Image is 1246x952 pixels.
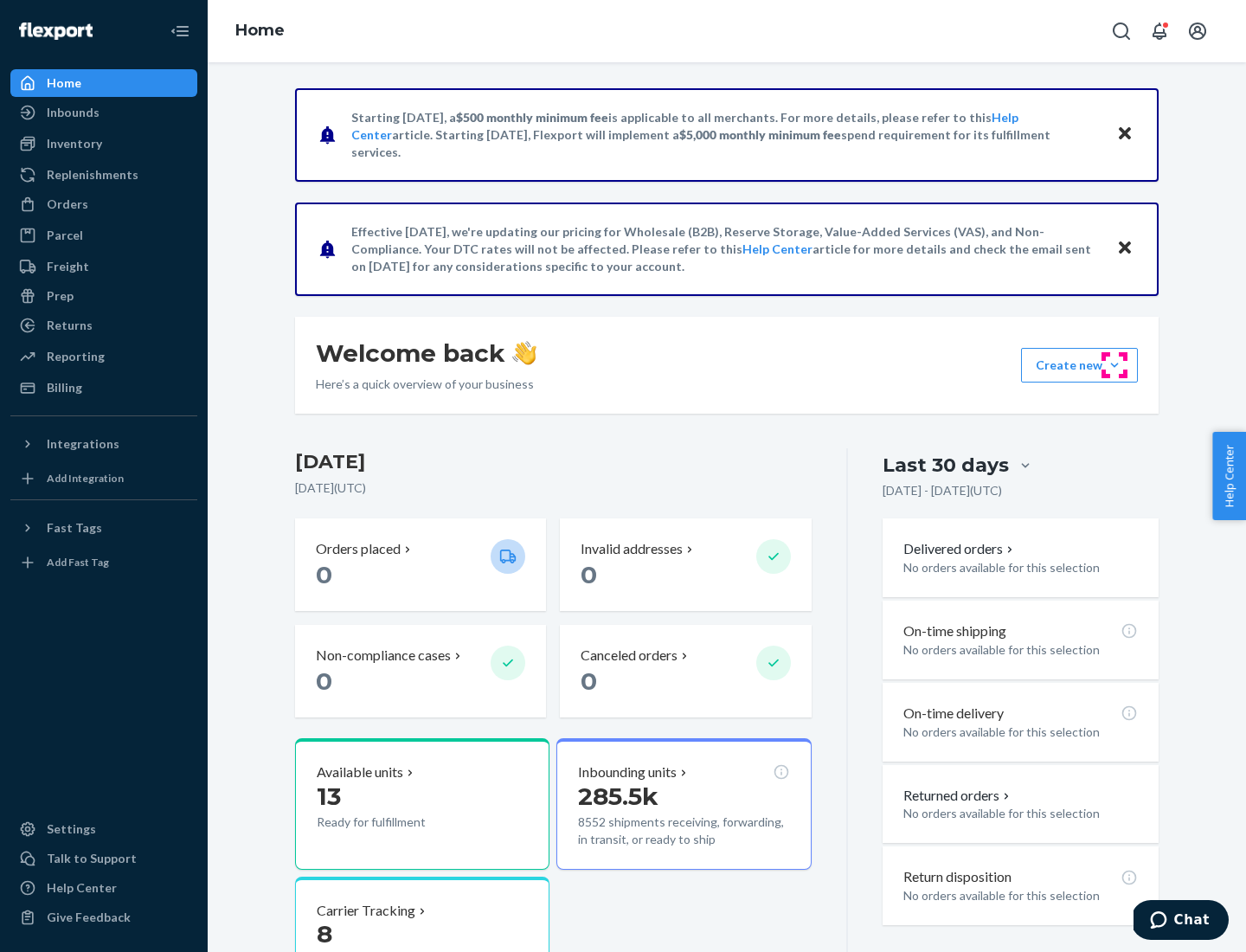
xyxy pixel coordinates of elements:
span: 0 [581,666,597,696]
div: Give Feedback [47,909,131,926]
a: Prep [10,282,197,310]
iframe: Opens a widget where you can chat to one of our agents [1134,900,1229,943]
p: Ready for fulfillment [317,814,477,831]
button: Returned orders [903,786,1013,806]
a: Settings [10,815,197,843]
div: Fast Tags [47,519,102,537]
button: Close [1114,122,1136,147]
p: Inbounding units [578,762,677,782]
p: Return disposition [903,867,1012,887]
button: Open notifications [1142,14,1177,48]
a: Parcel [10,222,197,249]
span: 13 [317,782,341,811]
p: Non-compliance cases [316,646,451,666]
div: Inventory [47,135,102,152]
span: $5,000 monthly minimum fee [679,127,841,142]
p: [DATE] ( UTC ) [295,479,812,497]
button: Available units13Ready for fulfillment [295,738,549,870]
p: On-time delivery [903,704,1004,724]
p: Available units [317,762,403,782]
p: [DATE] - [DATE] ( UTC ) [883,482,1002,499]
a: Home [235,21,285,40]
p: Invalid addresses [581,539,683,559]
div: Talk to Support [47,850,137,867]
div: Home [47,74,81,92]
div: Orders [47,196,88,213]
button: Invalid addresses 0 [560,518,811,611]
div: Freight [47,258,89,275]
div: Reporting [47,348,105,365]
button: Close Navigation [163,14,197,48]
a: Orders [10,190,197,218]
p: No orders available for this selection [903,641,1138,659]
div: Parcel [47,227,83,244]
p: Canceled orders [581,646,678,666]
p: Starting [DATE], a is applicable to all merchants. For more details, please refer to this article... [351,109,1100,161]
p: Here’s a quick overview of your business [316,376,536,393]
button: Orders placed 0 [295,518,546,611]
p: No orders available for this selection [903,724,1138,741]
button: Help Center [1212,432,1246,520]
span: 8 [317,919,332,949]
p: On-time shipping [903,621,1006,641]
p: No orders available for this selection [903,559,1138,576]
img: hand-wave emoji [512,341,536,365]
div: Prep [47,287,74,305]
a: Billing [10,374,197,402]
span: 285.5k [578,782,658,811]
a: Returns [10,312,197,339]
img: Flexport logo [19,23,93,40]
button: Integrations [10,430,197,458]
button: Inbounding units285.5k8552 shipments receiving, forwarding, in transit, or ready to ship [556,738,811,870]
button: Fast Tags [10,514,197,542]
a: Add Integration [10,465,197,492]
button: Delivered orders [903,539,1017,559]
ol: breadcrumbs [222,6,299,56]
a: Help Center [10,874,197,902]
p: Carrier Tracking [317,901,415,921]
p: Effective [DATE], we're updating our pricing for Wholesale (B2B), Reserve Storage, Value-Added Se... [351,223,1100,275]
p: 8552 shipments receiving, forwarding, in transit, or ready to ship [578,814,789,848]
button: Non-compliance cases 0 [295,625,546,717]
button: Talk to Support [10,845,197,872]
div: Replenishments [47,166,138,183]
a: Help Center [742,241,812,256]
div: Integrations [47,435,119,453]
p: No orders available for this selection [903,887,1138,904]
span: $500 monthly minimum fee [456,110,608,125]
div: Last 30 days [883,452,1009,479]
div: Help Center [47,879,117,897]
span: 0 [316,560,332,589]
div: Add Fast Tag [47,555,109,569]
button: Canceled orders 0 [560,625,811,717]
button: Open Search Box [1104,14,1139,48]
a: Inbounds [10,99,197,126]
a: Freight [10,253,197,280]
button: Give Feedback [10,904,197,931]
a: Inventory [10,130,197,158]
p: No orders available for this selection [903,805,1138,822]
div: Returns [47,317,93,334]
span: 0 [581,560,597,589]
h1: Welcome back [316,338,536,369]
div: Inbounds [47,104,100,121]
button: Create new [1021,348,1138,383]
a: Replenishments [10,161,197,189]
button: Open account menu [1180,14,1215,48]
a: Add Fast Tag [10,549,197,576]
span: 0 [316,666,332,696]
a: Home [10,69,197,97]
div: Billing [47,379,82,396]
button: Close [1114,236,1136,261]
a: Reporting [10,343,197,370]
h3: [DATE] [295,448,812,476]
div: Add Integration [47,471,124,486]
div: Settings [47,820,96,838]
p: Orders placed [316,539,401,559]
